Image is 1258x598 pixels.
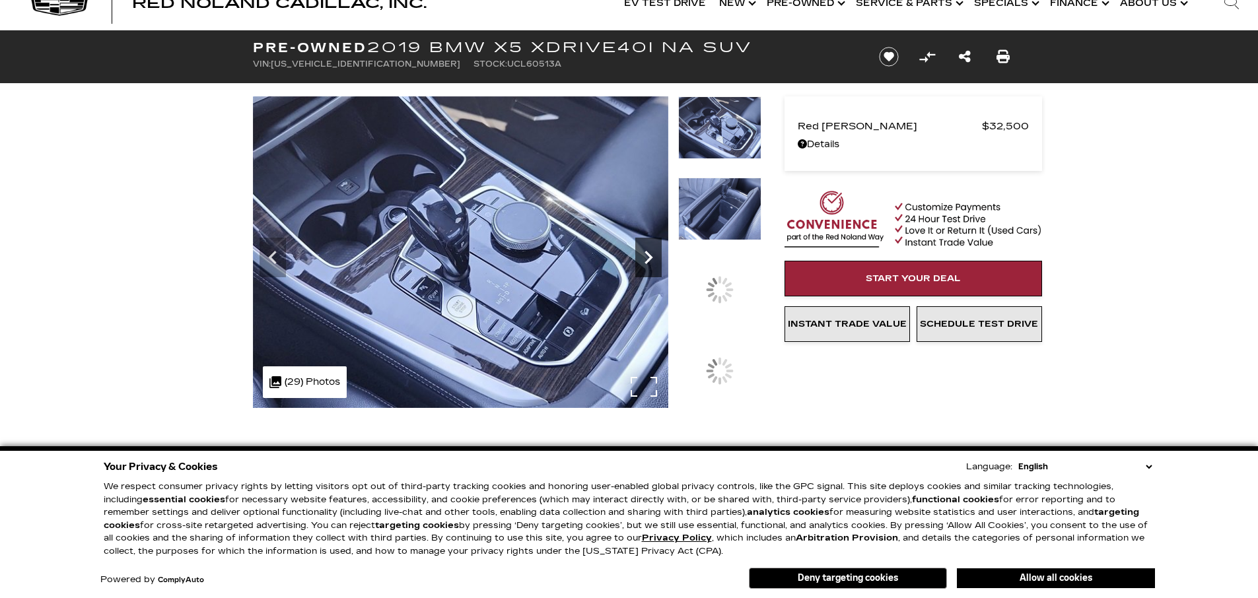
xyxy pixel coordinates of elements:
[253,59,271,69] span: VIN:
[271,59,460,69] span: [US_VEHICLE_IDENTIFICATION_NUMBER]
[957,568,1155,588] button: Allow all cookies
[798,117,982,135] span: Red [PERSON_NAME]
[678,178,761,240] img: Used 2019 White BMW xDrive40i image 19
[375,520,459,531] strong: targeting cookies
[788,319,907,329] span: Instant Trade Value
[100,576,204,584] div: Powered by
[959,48,971,66] a: Share this Pre-Owned 2019 BMW X5 xDrive40i NA SUV
[642,533,712,543] u: Privacy Policy
[507,59,561,69] span: UCL60513A
[635,238,662,277] div: Next
[785,261,1042,296] a: Start Your Deal
[747,507,829,517] strong: analytics cookies
[158,576,204,584] a: ComplyAuto
[874,46,903,67] button: Save vehicle
[1015,460,1155,473] select: Language Select
[917,306,1042,342] a: Schedule Test Drive
[785,306,910,342] a: Instant Trade Value
[263,366,347,398] div: (29) Photos
[917,47,937,67] button: Compare Vehicle
[678,96,761,159] img: Used 2019 White BMW xDrive40i image 18
[866,273,961,284] span: Start Your Deal
[996,48,1010,66] a: Print this Pre-Owned 2019 BMW X5 xDrive40i NA SUV
[982,117,1029,135] span: $32,500
[253,40,857,55] h1: 2019 BMW X5 xDrive40i NA SUV
[104,507,1139,531] strong: targeting cookies
[473,59,507,69] span: Stock:
[253,40,367,55] strong: Pre-Owned
[260,238,286,277] div: Previous
[749,568,947,589] button: Deny targeting cookies
[920,319,1038,329] span: Schedule Test Drive
[253,96,668,408] img: Used 2019 White BMW xDrive40i image 18
[104,457,218,476] span: Your Privacy & Cookies
[966,463,1012,471] div: Language:
[104,481,1155,558] p: We respect consumer privacy rights by letting visitors opt out of third-party tracking cookies an...
[912,494,999,505] strong: functional cookies
[143,494,225,505] strong: essential cookies
[798,117,1029,135] a: Red [PERSON_NAME] $32,500
[796,533,898,543] strong: Arbitration Provision
[798,135,1029,154] a: Details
